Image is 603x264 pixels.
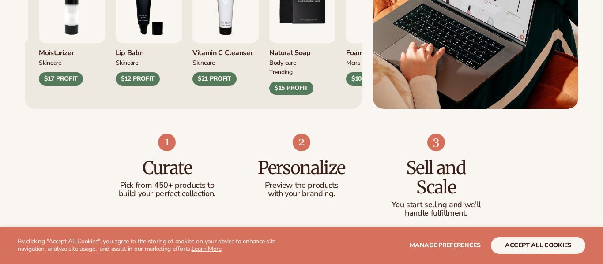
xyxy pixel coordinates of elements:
div: BODY Care [269,58,335,67]
div: TRENDING [269,67,335,76]
p: handle fulfillment. [386,209,486,218]
div: $15 PROFIT [269,82,313,95]
div: Natural Soap [269,43,335,58]
p: Pick from 450+ products to build your perfect collection. [117,181,217,199]
div: mens [346,58,412,67]
div: SKINCARE [116,58,182,67]
p: You start selling and we'll [386,201,486,209]
div: SKINCARE [39,58,105,67]
p: Preview the products [252,181,351,190]
span: Manage preferences [410,241,481,249]
div: Moisturizer [39,43,105,58]
div: Skincare [192,58,259,67]
div: $12 PROFIT [116,72,160,86]
p: By clicking "Accept All Cookies", you agree to the storing of cookies on your device to enhance s... [18,238,301,253]
img: Shopify Image 8 [293,134,310,151]
h3: Curate [117,158,217,178]
a: Learn More [192,245,222,253]
div: $21 PROFIT [192,72,237,86]
button: accept all cookies [491,237,585,254]
img: Shopify Image 7 [158,134,176,151]
button: Manage preferences [410,237,481,254]
div: $17 PROFIT [39,72,83,86]
p: with your branding. [252,190,351,198]
h3: Sell and Scale [386,158,486,197]
div: Vitamin C Cleanser [192,43,259,58]
div: Lip Balm [116,43,182,58]
h3: Personalize [252,158,351,178]
div: $10 PROFIT [346,72,390,86]
img: Shopify Image 9 [427,134,445,151]
div: Foaming beard wash [346,43,412,58]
